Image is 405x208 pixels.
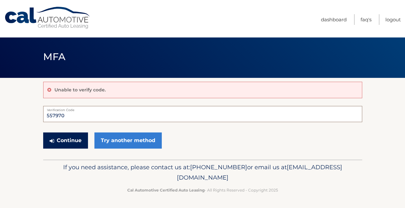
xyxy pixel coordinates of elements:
[43,51,66,63] span: MFA
[4,6,91,29] a: Cal Automotive
[47,187,358,193] p: - All Rights Reserved - Copyright 2025
[190,163,247,171] span: [PHONE_NUMBER]
[94,132,162,149] a: Try another method
[43,106,362,122] input: Verification Code
[361,14,371,25] a: FAQ's
[43,132,88,149] button: Continue
[127,188,205,192] strong: Cal Automotive Certified Auto Leasing
[321,14,347,25] a: Dashboard
[385,14,401,25] a: Logout
[54,87,106,93] p: Unable to verify code.
[43,106,362,111] label: Verification Code
[177,163,342,181] span: [EMAIL_ADDRESS][DOMAIN_NAME]
[47,162,358,183] p: If you need assistance, please contact us at: or email us at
